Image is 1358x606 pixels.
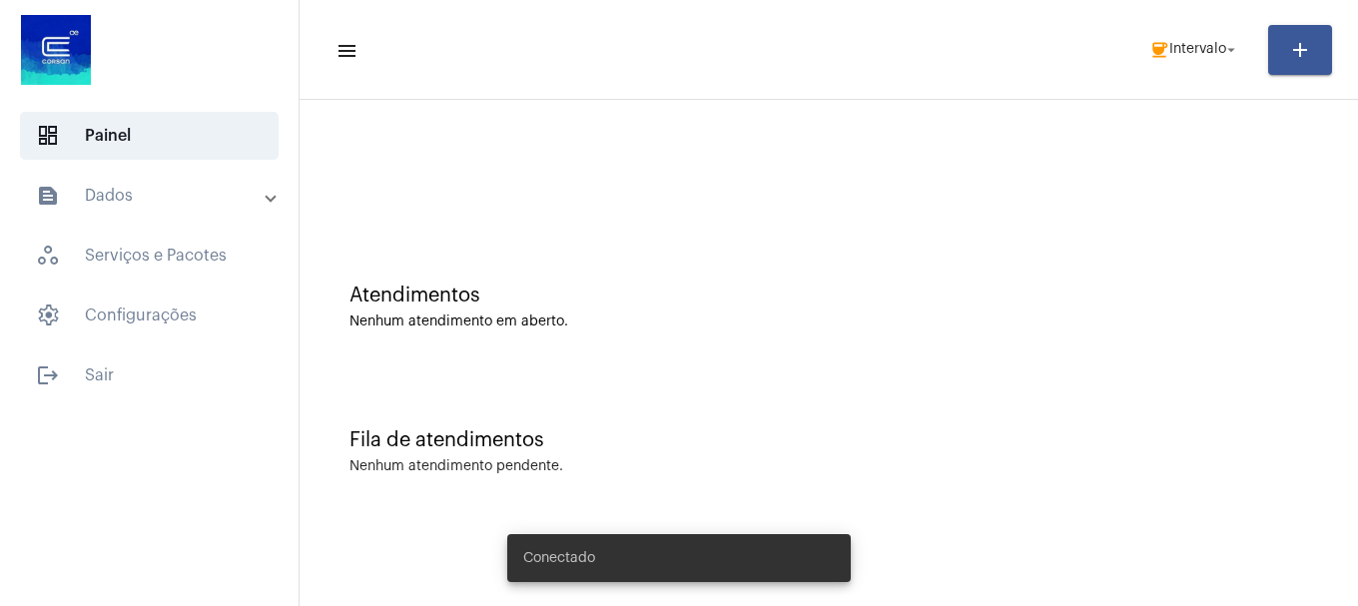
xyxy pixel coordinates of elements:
span: Intervalo [1169,43,1226,57]
span: Painel [20,112,279,160]
div: Atendimentos [349,285,1308,306]
mat-icon: add [1288,38,1312,62]
button: Intervalo [1137,30,1252,70]
span: Conectado [523,548,595,568]
span: Sair [20,351,279,399]
span: Configurações [20,292,279,339]
img: d4669ae0-8c07-2337-4f67-34b0df7f5ae4.jpeg [16,10,96,90]
mat-expansion-panel-header: sidenav iconDados [12,172,299,220]
div: Nenhum atendimento pendente. [349,459,563,474]
mat-icon: sidenav icon [36,363,60,387]
span: Serviços e Pacotes [20,232,279,280]
mat-icon: sidenav icon [336,39,355,63]
span: sidenav icon [36,244,60,268]
span: sidenav icon [36,303,60,327]
mat-icon: arrow_drop_down [1222,41,1240,59]
span: sidenav icon [36,124,60,148]
mat-icon: sidenav icon [36,184,60,208]
div: Nenhum atendimento em aberto. [349,314,1308,329]
mat-icon: coffee [1149,40,1169,60]
div: Fila de atendimentos [349,429,1308,451]
mat-panel-title: Dados [36,184,267,208]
